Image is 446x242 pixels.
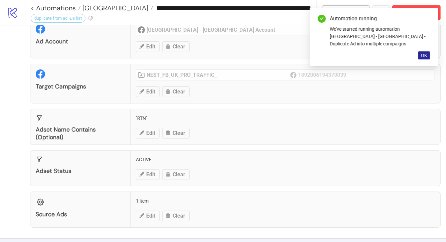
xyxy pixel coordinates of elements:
div: duplicate from ad IDs list [31,14,85,23]
a: [GEOGRAPHIC_DATA] [81,5,153,11]
div: Automation running [330,15,430,23]
button: To Builder [322,5,370,20]
span: [GEOGRAPHIC_DATA] [81,4,148,12]
button: Abort Run [392,5,441,20]
div: We've started running automation [GEOGRAPHIC_DATA] - [GEOGRAPHIC_DATA] - Duplicate Ad into multip... [330,25,430,47]
a: < Automations [31,5,81,11]
button: ... [373,5,390,20]
span: check-circle [318,15,326,23]
button: OK [418,51,430,59]
span: OK [421,53,427,58]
